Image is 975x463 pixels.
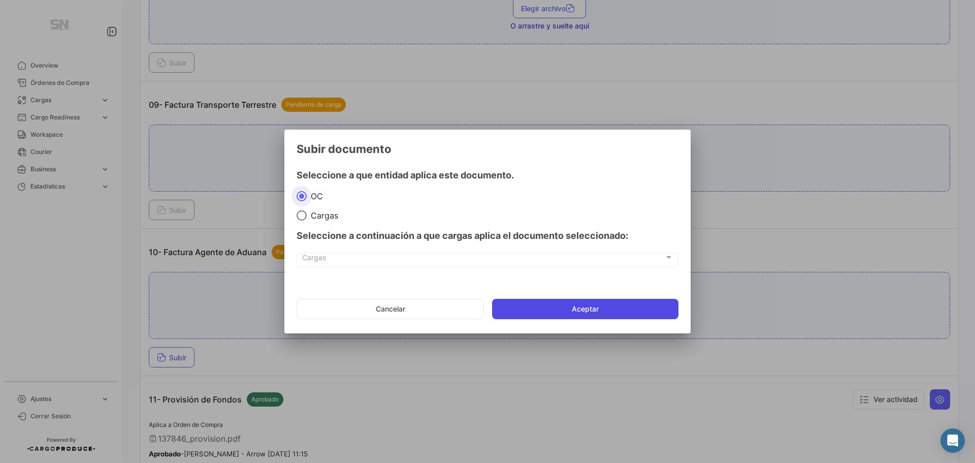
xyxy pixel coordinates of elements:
button: Aceptar [492,299,678,319]
h4: Seleccione a que entidad aplica este documento. [297,168,678,182]
span: Cargas [307,210,338,221]
span: Cargas [302,255,664,264]
button: Cancelar [297,299,484,319]
div: Abrir Intercom Messenger [940,428,965,453]
span: OC [307,191,323,201]
h4: Seleccione a continuación a que cargas aplica el documento seleccionado: [297,229,678,243]
h3: Subir documento [297,142,678,156]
